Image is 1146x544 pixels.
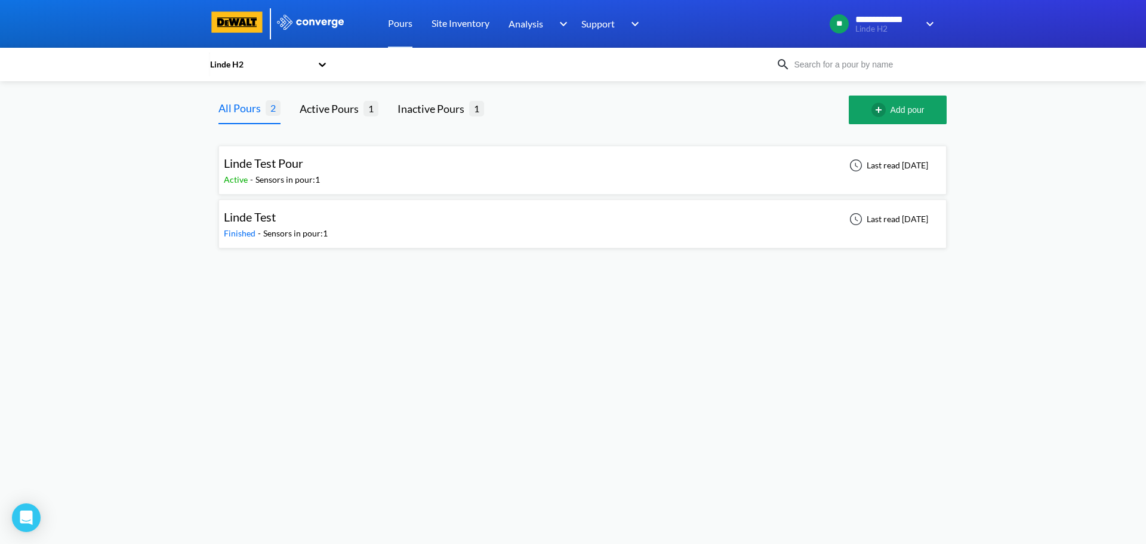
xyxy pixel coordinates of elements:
span: 2 [266,100,281,115]
span: Linde Test [224,210,276,224]
img: icon-search.svg [776,57,790,72]
img: downArrow.svg [623,17,642,31]
span: Linde H2 [855,24,918,33]
span: Analysis [509,16,543,31]
div: All Pours [218,100,266,116]
img: downArrow.svg [552,17,571,31]
span: - [250,174,255,185]
div: Last read [DATE] [843,212,932,226]
span: Support [581,16,615,31]
input: Search for a pour by name [790,58,935,71]
span: 1 [469,101,484,116]
span: Finished [224,228,258,238]
span: 1 [363,101,378,116]
span: Active [224,174,250,185]
div: Sensors in pour: 1 [255,173,320,186]
img: downArrow.svg [918,17,937,31]
div: Linde H2 [209,58,312,71]
img: logo-dewalt.svg [209,11,265,33]
img: logo_ewhite.svg [276,14,345,30]
a: Linde TestFinished-Sensors in pour:1Last read [DATE] [218,213,947,223]
div: Active Pours [300,100,363,117]
span: - [258,228,263,238]
img: add-circle-outline.svg [871,103,891,117]
div: Sensors in pour: 1 [263,227,328,240]
div: Last read [DATE] [843,158,932,173]
div: Open Intercom Messenger [12,503,41,532]
div: Inactive Pours [398,100,469,117]
button: Add pour [849,96,947,124]
span: Linde Test Pour [224,156,303,170]
a: Linde Test PourActive-Sensors in pour:1Last read [DATE] [218,159,947,170]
